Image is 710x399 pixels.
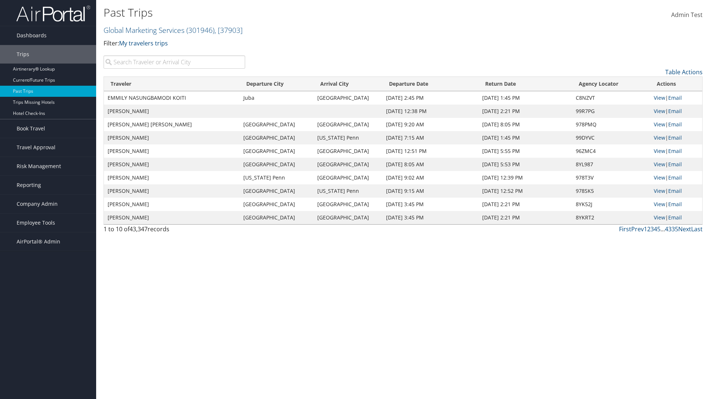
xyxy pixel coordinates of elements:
a: Email [668,187,682,194]
td: [GEOGRAPHIC_DATA] [240,184,314,198]
td: [GEOGRAPHIC_DATA] [240,144,314,158]
a: Email [668,94,682,101]
td: [DATE] 8:05 AM [382,158,478,171]
a: 1 [644,225,647,233]
td: 96ZMC4 [572,144,650,158]
th: Departure City: activate to sort column ascending [240,77,314,91]
a: First [619,225,631,233]
td: [PERSON_NAME] [104,184,240,198]
a: Email [668,201,682,208]
td: 978SK5 [572,184,650,198]
td: [DATE] 1:45 PM [479,131,572,144]
span: Trips [17,45,29,64]
span: Admin Test [671,11,703,19]
td: EMMILY NASUNGBAMODI KOITI [104,91,240,105]
td: Juba [240,91,314,105]
td: [GEOGRAPHIC_DATA] [314,144,383,158]
th: Actions [650,77,702,91]
a: 5 [657,225,660,233]
a: Email [668,134,682,141]
input: Search Traveler or Arrival City [104,55,245,69]
td: [DATE] 8:05 PM [479,118,572,131]
td: [DATE] 12:39 PM [479,171,572,184]
span: AirPortal® Admin [17,232,60,251]
td: | [650,198,702,211]
span: ( 301946 ) [186,25,214,35]
td: [PERSON_NAME] [104,158,240,171]
td: [GEOGRAPHIC_DATA] [314,118,383,131]
span: Reporting [17,176,41,194]
td: [DATE] 9:15 AM [382,184,478,198]
span: Employee Tools [17,214,55,232]
td: [GEOGRAPHIC_DATA] [240,198,314,211]
td: [GEOGRAPHIC_DATA] [240,158,314,171]
a: Email [668,174,682,181]
td: [PERSON_NAME] [104,211,240,224]
td: 8YK52J [572,198,650,211]
a: View [654,147,665,154]
a: Email [668,147,682,154]
span: 43,347 [129,225,148,233]
a: Email [668,121,682,128]
th: Departure Date: activate to sort column ascending [382,77,478,91]
td: [DATE] 9:20 AM [382,118,478,131]
td: | [650,118,702,131]
a: View [654,187,665,194]
td: [PERSON_NAME] [104,131,240,144]
td: C8NZVT [572,91,650,105]
td: [DATE] 2:21 PM [479,198,572,211]
td: | [650,158,702,171]
a: 4335 [665,225,678,233]
td: | [650,105,702,118]
td: [DATE] 5:53 PM [479,158,572,171]
span: Company Admin [17,195,58,213]
th: Arrival City: activate to sort column ascending [314,77,383,91]
td: [DATE] 12:52 PM [479,184,572,198]
td: [GEOGRAPHIC_DATA] [314,171,383,184]
td: [DATE] 3:45 PM [382,198,478,211]
a: View [654,174,665,181]
a: Email [668,161,682,168]
td: [DATE] 12:51 PM [382,144,478,158]
a: 3 [650,225,654,233]
img: airportal-logo.png [16,5,90,22]
a: View [654,214,665,221]
div: 1 to 10 of records [104,225,245,237]
span: Travel Approval [17,138,55,157]
span: Risk Management [17,157,61,175]
a: View [654,161,665,168]
td: [DATE] 2:21 PM [479,105,572,118]
td: [GEOGRAPHIC_DATA] [314,211,383,224]
td: [DATE] 1:45 PM [479,91,572,105]
a: Admin Test [671,4,703,27]
a: Next [678,225,691,233]
td: [GEOGRAPHIC_DATA] [240,118,314,131]
th: Agency Locator: activate to sort column ascending [572,77,650,91]
span: Book Travel [17,119,45,138]
th: Traveler: activate to sort column ascending [104,77,240,91]
td: [DATE] 5:55 PM [479,144,572,158]
td: [PERSON_NAME] [104,171,240,184]
td: [PERSON_NAME] [104,144,240,158]
span: Dashboards [17,26,47,45]
a: 4 [654,225,657,233]
td: [GEOGRAPHIC_DATA] [314,158,383,171]
td: [GEOGRAPHIC_DATA] [314,198,383,211]
td: | [650,144,702,158]
a: 2 [647,225,650,233]
td: | [650,171,702,184]
td: [DATE] 7:15 AM [382,131,478,144]
td: [US_STATE] Penn [314,131,383,144]
td: [US_STATE] Penn [240,171,314,184]
td: [GEOGRAPHIC_DATA] [314,91,383,105]
td: | [650,91,702,105]
td: [DATE] 12:38 PM [382,105,478,118]
td: [DATE] 2:21 PM [479,211,572,224]
td: 8YKRT2 [572,211,650,224]
a: View [654,201,665,208]
p: Filter: [104,39,503,48]
h1: Past Trips [104,5,503,20]
td: [US_STATE] Penn [314,184,383,198]
td: 99R7PG [572,105,650,118]
a: Table Actions [665,68,703,76]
